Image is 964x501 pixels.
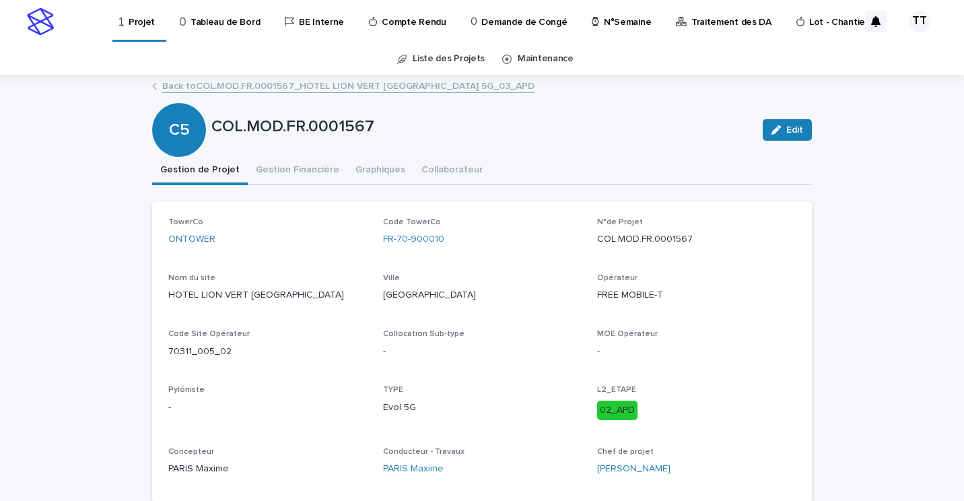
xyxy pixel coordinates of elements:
button: Gestion de Projet [152,157,248,185]
span: Collocation Sub-type [383,330,464,338]
a: FR-70-900010 [383,232,444,246]
p: COL.MOD.FR.0001567 [597,232,796,246]
div: TT [909,11,930,32]
span: Pylôniste [168,386,205,394]
p: PARIS Maxime [168,462,367,476]
span: N°de Projet [597,218,643,226]
span: MOE Opérateur [597,330,658,338]
p: - [168,401,367,415]
span: TowerCo [168,218,203,226]
span: Opérateur [597,274,638,282]
span: Code TowerCo [383,218,441,226]
p: 70311_005_02 [168,345,367,359]
span: Edit [786,125,803,135]
p: COL.MOD.FR.0001567 [211,117,752,137]
span: Ville [383,274,400,282]
span: Concepteur [168,448,214,456]
button: Gestion Financière [248,157,347,185]
span: Code Site Opérateur [168,330,250,338]
button: Graphiques [347,157,413,185]
a: Liste des Projets [413,43,485,75]
div: C5 [152,66,206,139]
p: Evol 5G [383,401,582,415]
p: - [383,345,582,359]
a: Maintenance [518,43,574,75]
div: 02_APD [597,401,638,420]
span: L2_ETAPE [597,386,636,394]
a: [PERSON_NAME] [597,462,670,476]
p: - [597,345,796,359]
a: Back toCOL.MOD.FR.0001567_HOTEL LION VERT [GEOGRAPHIC_DATA] 5G_03_APD [162,77,535,93]
p: FREE MOBILE-T [597,288,796,302]
button: Collaborateur [413,157,491,185]
button: Edit [763,119,812,141]
a: ONTOWER [168,232,215,246]
span: TYPE [383,386,403,394]
span: Conducteur - Travaux [383,448,464,456]
img: stacker-logo-s-only.png [27,8,54,35]
span: Chef de projet [597,448,654,456]
p: [GEOGRAPHIC_DATA] [383,288,582,302]
span: Nom du site [168,274,215,282]
p: HOTEL LION VERT [GEOGRAPHIC_DATA] [168,288,367,302]
a: PARIS Maxime [383,462,444,476]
